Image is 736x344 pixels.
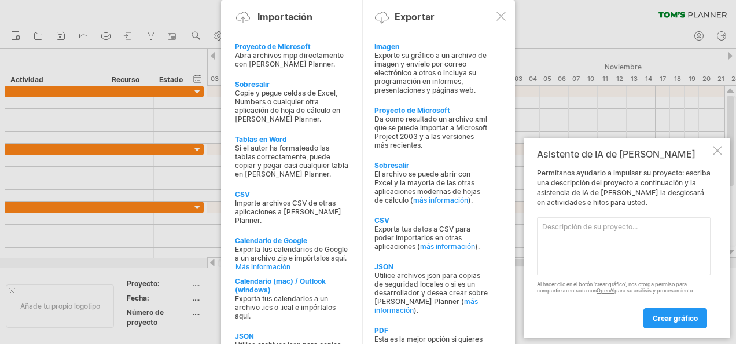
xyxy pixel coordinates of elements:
[420,242,475,251] a: más información
[235,262,350,271] a: Más información
[374,297,478,314] a: más información
[537,169,711,206] font: Permítanos ayudarlo a impulsar su proyecto: escriba una descripción del proyecto a continuación y...
[537,148,711,160] div: Asistente de IA de [PERSON_NAME]
[537,281,711,294] div: Al hacer clic en el botón 'crear gráfico', nos otorga permiso para compartir su entrada con para ...
[653,314,698,323] span: Crear gráfico
[374,161,489,170] div: Sobresalir
[374,225,489,251] div: Exporta tus datos a CSV para poder importarlos en otras aplicaciones ( ).
[257,11,312,23] div: Importación
[374,326,489,335] div: PDF
[597,287,614,294] a: OpenAI
[643,308,707,328] a: Crear gráfico
[374,262,489,271] div: JSON
[413,196,468,204] a: más información
[374,106,489,115] div: Proyecto de Microsoft
[374,216,489,225] div: CSV
[374,42,489,51] div: Imagen
[374,271,489,314] div: Utilice archivos json para copias de seguridad locales o si es un desarrollador y desea crear sob...
[374,115,489,149] div: Da como resultado un archivo xml que se puede importar a Microsoft Project 2003 y a las versiones...
[374,51,489,94] div: Exporte su gráfico a un archivo de imagen y envíelo por correo electrónico a otros o incluya su p...
[235,80,349,89] div: Sobresalir
[235,89,349,123] div: Copie y pegue celdas de Excel, Numbers o cualquier otra aplicación de hoja de cálculo en [PERSON_...
[374,170,489,204] div: El archivo se puede abrir con Excel y la mayoría de las otras aplicaciones modernas de hojas de c...
[235,144,349,178] div: Si el autor ha formateado las tablas correctamente, puede copiar y pegar casi cualquier tabla en ...
[395,11,435,23] div: Exportar
[235,135,349,144] div: Tablas en Word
